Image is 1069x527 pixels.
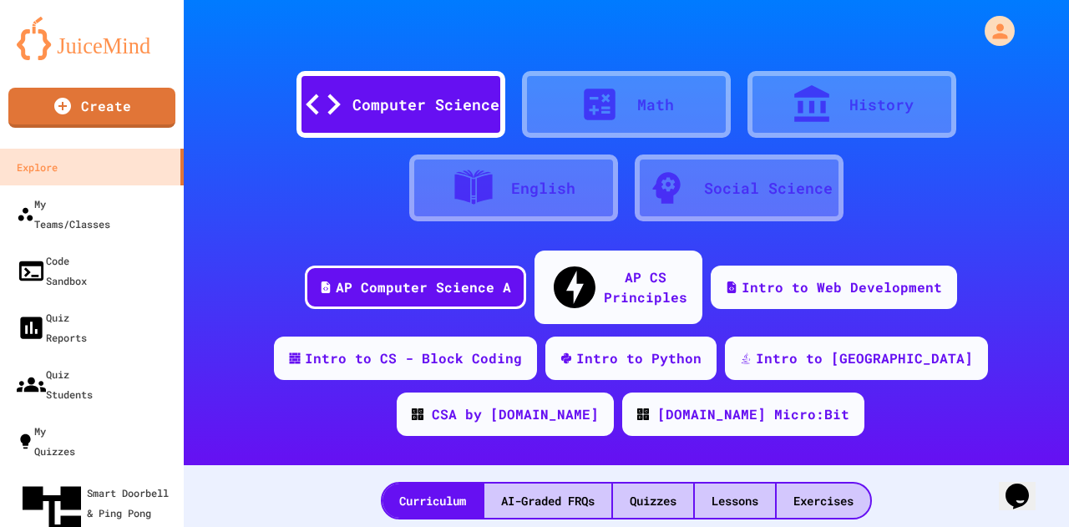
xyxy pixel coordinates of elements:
div: AP Computer Science A [336,277,511,297]
div: Quiz Reports [17,307,87,347]
div: History [849,94,914,116]
div: Intro to Python [576,348,702,368]
div: Lessons [695,484,775,518]
img: logo-orange.svg [17,17,167,60]
div: Intro to CS - Block Coding [305,348,522,368]
div: Intro to Web Development [742,277,942,297]
img: CODE_logo_RGB.png [637,408,649,420]
div: Computer Science [352,94,499,116]
div: Quiz Students [17,364,93,404]
div: Curriculum [383,484,483,518]
div: Quizzes [613,484,693,518]
div: English [511,177,575,200]
div: My Account [967,12,1019,50]
div: Exercises [777,484,870,518]
div: Code Sandbox [17,251,87,291]
div: Social Science [704,177,833,200]
div: AP CS Principles [604,267,687,307]
iframe: chat widget [999,460,1052,510]
a: Create [8,88,175,128]
div: Intro to [GEOGRAPHIC_DATA] [756,348,973,368]
div: AI-Graded FRQs [484,484,611,518]
div: My Teams/Classes [17,194,110,234]
div: CSA by [DOMAIN_NAME] [432,404,599,424]
div: [DOMAIN_NAME] Micro:Bit [657,404,849,424]
div: Math [637,94,674,116]
img: CODE_logo_RGB.png [412,408,423,420]
div: Explore [17,157,58,177]
div: My Quizzes [17,421,75,461]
